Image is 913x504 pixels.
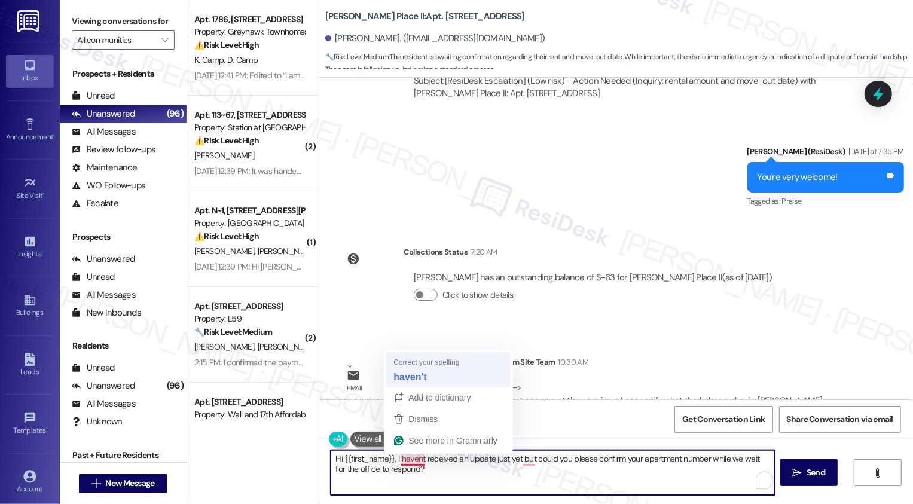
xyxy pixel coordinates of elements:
[6,55,54,87] a: Inbox
[72,307,141,319] div: New Inbounds
[194,166,372,176] div: [DATE] 12:39 PM: It was handed to [PERSON_NAME]
[325,32,545,45] div: [PERSON_NAME]. ([EMAIL_ADDRESS][DOMAIN_NAME])
[60,449,187,462] div: Past + Future Residents
[325,52,389,62] strong: 🔧 Risk Level: Medium
[72,289,136,301] div: All Messages
[53,131,55,139] span: •
[257,341,317,352] span: [PERSON_NAME]
[72,108,135,120] div: Unanswered
[72,90,115,102] div: Unread
[787,413,893,426] span: Share Conversation via email
[468,246,497,258] div: 7:20 AM
[164,377,187,395] div: (96)
[442,289,513,301] label: Click to show details
[105,477,154,490] span: New Message
[227,54,258,65] span: D. Camp
[6,466,54,499] a: Account
[194,204,305,217] div: Apt. N~1, [STREET_ADDRESS][PERSON_NAME]
[780,459,838,486] button: Send
[194,313,305,325] div: Property: L59
[43,190,45,198] span: •
[194,231,259,242] strong: ⚠️ Risk Level: High
[72,271,115,283] div: Unread
[682,413,765,426] span: Get Conversation Link
[404,356,854,372] div: ResiDesk Escalation - Reply From Site Team
[60,340,187,352] div: Residents
[347,382,393,420] div: Email escalation reply
[194,341,258,352] span: [PERSON_NAME]
[72,179,145,192] div: WO Follow-ups
[194,26,305,38] div: Property: Greyhawk Townhomes
[194,326,272,337] strong: 🔧 Risk Level: Medium
[6,290,54,322] a: Buildings
[72,126,136,138] div: All Messages
[91,479,100,488] i: 
[164,105,187,123] div: (96)
[194,217,305,230] div: Property: [GEOGRAPHIC_DATA] and Apartments
[6,349,54,381] a: Leads
[194,39,259,50] strong: ⚠️ Risk Level: High
[6,173,54,205] a: Site Visit •
[325,51,913,77] span: : The resident is awaiting confirmation regarding their rent and move-out date. While important, ...
[6,231,54,264] a: Insights •
[779,406,901,433] button: Share Conversation via email
[60,68,187,80] div: Prospects + Residents
[194,261,854,272] div: [DATE] 12:39 PM: Hi [PERSON_NAME]! We are well hope all is well with you. We need to pay rent [DA...
[194,70,683,81] div: [DATE] 12:41 PM: Edited to “I am not usually a complainer... but since you opened the door.... I ...
[555,356,589,368] div: 10:30 AM
[72,362,115,374] div: Unread
[77,30,155,50] input: All communities
[46,424,48,433] span: •
[79,474,167,493] button: New Message
[72,253,135,265] div: Unanswered
[194,396,305,408] div: Apt. [STREET_ADDRESS]
[60,231,187,243] div: Prospects
[194,300,305,313] div: Apt. [STREET_ADDRESS]
[414,75,844,100] div: Subject: [ResiDesk Escalation] (Low risk) - Action Needed (Inquiry: rental amount and move-out da...
[793,468,802,478] i: 
[325,10,525,23] b: [PERSON_NAME] Place II: Apt. [STREET_ADDRESS]
[6,408,54,440] a: Templates •
[874,468,883,478] i: 
[72,12,175,30] label: Viewing conversations for
[404,246,468,258] div: Collections Status
[72,197,118,210] div: Escalate
[194,150,254,161] span: [PERSON_NAME]
[674,406,772,433] button: Get Conversation Link
[194,121,305,134] div: Property: Station at [GEOGRAPHIC_DATA][PERSON_NAME]
[747,193,904,210] div: Tagged as:
[331,450,775,495] textarea: To enrich screen reader interactions, please activate Accessibility in Grammarly extension settings
[845,145,904,158] div: [DATE] at 7:35 PM
[161,35,168,45] i: 
[807,466,825,479] span: Send
[194,246,258,256] span: [PERSON_NAME]
[194,13,305,26] div: Apt. 1786, [STREET_ADDRESS]
[194,135,259,146] strong: ⚠️ Risk Level: High
[41,248,43,256] span: •
[194,109,305,121] div: Apt. 113~67, [STREET_ADDRESS]
[17,10,42,32] img: ResiDesk Logo
[747,145,904,162] div: [PERSON_NAME] (ResiDesk)
[72,398,136,410] div: All Messages
[758,171,838,184] div: You're very welcome!
[72,143,155,156] div: Review follow-ups
[72,161,138,174] div: Maintenance
[782,196,802,206] span: Praise
[194,54,227,65] span: K. Camp
[72,416,123,428] div: Unknown
[194,408,305,421] div: Property: Wall and 17th Affordable
[72,380,135,392] div: Unanswered
[414,271,772,284] div: [PERSON_NAME] has an outstanding balance of $-63 for [PERSON_NAME] Place II (as of [DATE])
[257,246,317,256] span: [PERSON_NAME]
